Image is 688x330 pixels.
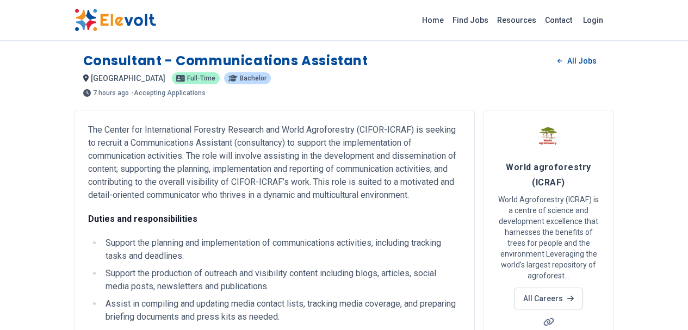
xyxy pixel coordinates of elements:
[497,194,600,281] p: World Agroforestry (ICRAF) is a centre of science and development excellence that harnesses the b...
[240,75,266,82] span: Bachelor
[549,53,605,69] a: All Jobs
[93,90,129,96] span: 7 hours ago
[83,52,368,70] h1: Consultant - Communications Assistant
[88,123,461,202] p: The Center for International Forestry Research and World Agroforestry (CIFOR-ICRAF) is seeking to...
[577,9,610,31] a: Login
[514,288,583,309] a: All Careers
[91,74,165,83] span: [GEOGRAPHIC_DATA]
[88,214,197,224] strong: Duties and responsibilities
[102,297,461,323] li: Assist in compiling and updating media contact lists, tracking media coverage, and preparing brie...
[187,75,215,82] span: Full-time
[535,123,562,151] img: World agroforestry (ICRAF)
[418,11,448,29] a: Home
[493,11,541,29] a: Resources
[102,267,461,293] li: Support the production of outreach and visibility content including blogs, articles, social media...
[541,11,577,29] a: Contact
[506,162,591,188] span: World agroforestry (ICRAF)
[448,11,493,29] a: Find Jobs
[131,90,206,96] p: - Accepting Applications
[102,236,461,263] li: Support the planning and implementation of communications activities, including tracking tasks an...
[75,9,156,32] img: Elevolt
